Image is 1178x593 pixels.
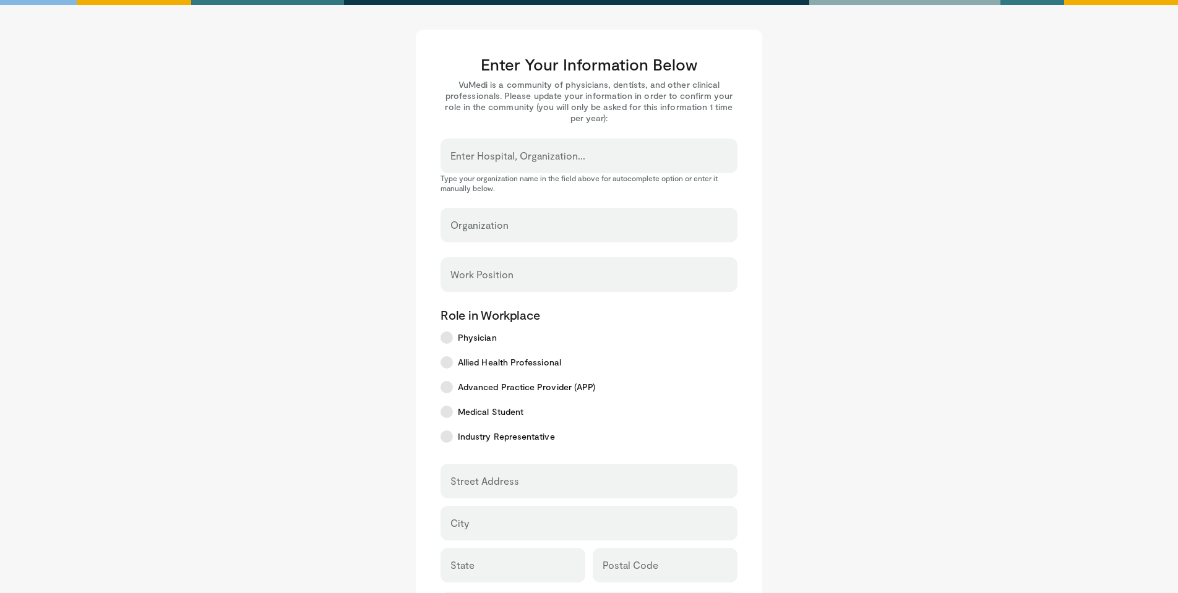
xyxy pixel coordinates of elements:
h3: Enter Your Information Below [441,54,737,74]
p: VuMedi is a community of physicians, dentists, and other clinical professionals. Please update yo... [441,79,737,124]
p: Type your organization name in the field above for autocomplete option or enter it manually below. [441,173,737,193]
span: Industry Representative [458,430,555,443]
label: City [450,511,469,535]
span: Advanced Practice Provider (APP) [458,381,595,393]
label: Organization [450,213,509,237]
label: Enter Hospital, Organization... [450,143,585,168]
span: Medical Student [458,406,523,418]
label: Street Address [450,469,519,493]
span: Allied Health Professional [458,356,561,369]
span: Physician [458,331,497,344]
label: Work Position [450,262,514,287]
label: State [450,553,475,578]
label: Postal Code [603,553,658,578]
p: Role in Workplace [441,307,737,323]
